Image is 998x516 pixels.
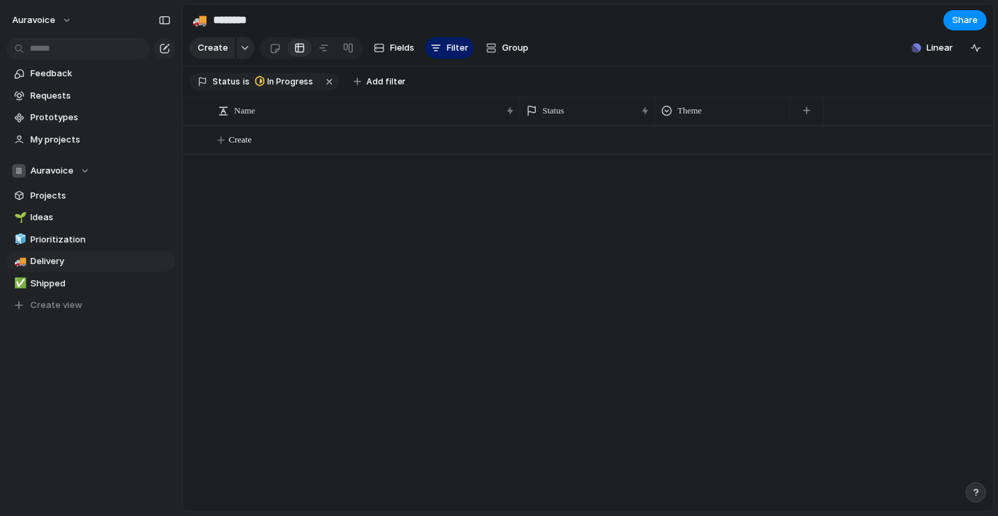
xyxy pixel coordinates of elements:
[7,130,175,150] a: My projects
[30,189,171,203] span: Projects
[14,254,24,269] div: 🚚
[7,161,175,181] button: Auravoice
[251,74,321,89] button: In Progress
[243,76,250,88] span: is
[30,233,171,247] span: Prioritization
[30,255,171,268] span: Delivery
[30,67,171,80] span: Feedback
[479,37,535,59] button: Group
[447,41,468,55] span: Filter
[30,211,171,224] span: Ideas
[12,233,26,247] button: 🧊
[12,211,26,224] button: 🌱
[7,86,175,106] a: Requests
[30,277,171,290] span: Shipped
[30,299,82,312] span: Create view
[30,89,171,103] span: Requests
[7,295,175,315] button: Create view
[12,255,26,268] button: 🚚
[7,186,175,206] a: Projects
[14,232,24,247] div: 🧊
[229,133,252,147] span: Create
[12,277,26,290] button: ✅
[943,10,987,30] button: Share
[6,9,79,31] button: auravoice
[213,76,240,88] span: Status
[502,41,528,55] span: Group
[14,276,24,291] div: ✅
[7,251,175,272] a: 🚚Delivery
[7,230,175,250] a: 🧊Prioritization
[366,76,406,88] span: Add filter
[7,63,175,84] a: Feedback
[30,111,171,124] span: Prototypes
[390,41,414,55] span: Fields
[926,41,953,55] span: Linear
[677,104,702,118] span: Theme
[906,38,958,58] button: Linear
[12,14,55,27] span: auravoice
[14,210,24,226] div: 🌱
[7,274,175,294] a: ✅Shipped
[543,104,564,118] span: Status
[190,37,235,59] button: Create
[240,74,252,89] button: is
[7,207,175,228] a: 🌱Ideas
[345,72,414,91] button: Add filter
[198,41,228,55] span: Create
[30,133,171,147] span: My projects
[189,9,211,31] button: 🚚
[192,11,207,29] div: 🚚
[267,76,313,88] span: In Progress
[7,107,175,128] a: Prototypes
[368,37,420,59] button: Fields
[425,37,474,59] button: Filter
[234,104,255,118] span: Name
[30,164,74,178] span: Auravoice
[952,14,978,27] span: Share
